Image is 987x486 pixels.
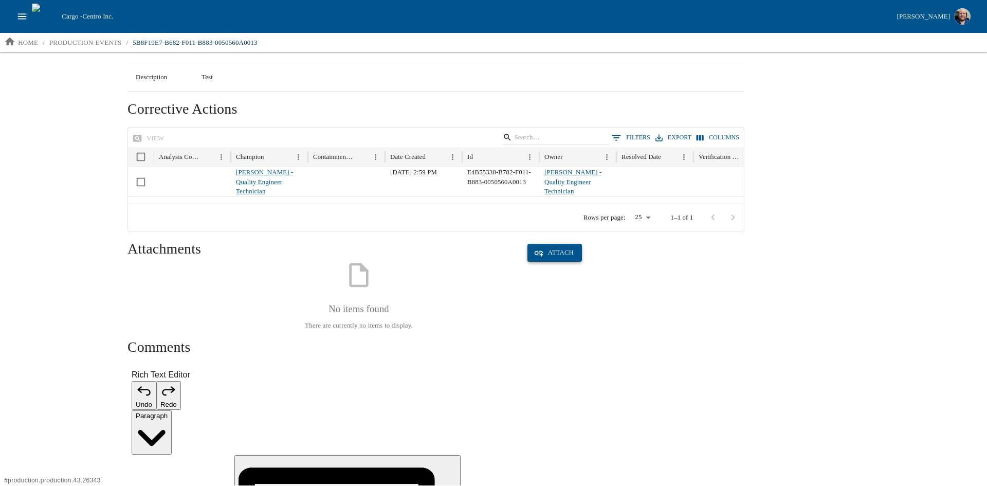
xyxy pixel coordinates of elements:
[132,369,586,381] label: Rich Text Editor
[662,150,676,164] button: Sort
[893,5,975,28] button: [PERSON_NAME]
[671,213,693,222] p: 1–1 of 1
[474,150,488,164] button: Sort
[427,150,441,164] button: Sort
[136,401,152,408] span: Undo
[132,381,156,410] button: Undo
[132,410,172,455] button: Paragraph, Heading
[133,38,258,48] p: 5B8F19E7-B682-F011-B883-0050560A0013
[527,244,582,262] button: Attach
[82,12,113,20] span: Centro Inc.
[291,150,305,164] button: Menu
[159,153,200,161] div: Analysis Compleated Date
[127,240,201,258] h2: Attachments
[305,301,413,317] p: No items found
[390,153,426,161] div: Date Created
[58,11,892,22] div: Cargo -
[45,34,126,51] a: production-events
[609,130,653,146] button: Show filters
[897,11,950,23] div: [PERSON_NAME]
[127,63,193,92] td: Description
[390,169,437,176] span: 08/26/2025 2:59 PM
[467,153,473,161] div: Id
[954,8,971,25] img: Profile image
[12,7,32,26] button: open drawer
[544,169,601,195] a: [PERSON_NAME] - Quality Engineer Technician
[677,150,691,164] button: Menu
[503,130,609,147] div: Search
[653,130,694,145] button: Export
[136,412,168,420] span: Paragraph
[236,153,264,161] div: Champion
[369,150,382,164] button: Menu
[43,38,45,48] li: /
[523,150,537,164] button: Menu
[514,130,594,145] input: Search…
[156,381,181,410] button: Redo
[236,169,293,195] a: [PERSON_NAME] - Quality Engineer Technician
[18,38,38,48] p: home
[129,34,262,51] a: 5B8F19E7-B682-F011-B883-0050560A0013
[699,153,740,161] div: Verification Compleated Date
[127,100,744,118] h2: Corrective Actions
[32,4,58,29] img: cargo logo
[600,150,614,164] button: Menu
[49,38,122,48] p: production-events
[694,130,742,145] button: Select columns
[160,401,177,408] span: Redo
[544,153,563,161] div: Owner
[741,150,755,164] button: Sort
[305,320,413,331] p: There are currently no items to display.
[462,167,539,196] div: E4B55338-B782-F011-B883-0050560A0013
[583,213,626,222] p: Rows per page:
[127,339,191,355] span: Comments
[202,72,736,82] p: Test
[313,153,354,161] div: Containment Completed Date
[622,153,661,161] div: Resolved Date
[214,150,228,164] button: Menu
[126,38,128,48] li: /
[630,210,654,225] div: 25
[446,150,460,164] button: Menu
[355,150,369,164] button: Sort
[201,150,215,164] button: Sort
